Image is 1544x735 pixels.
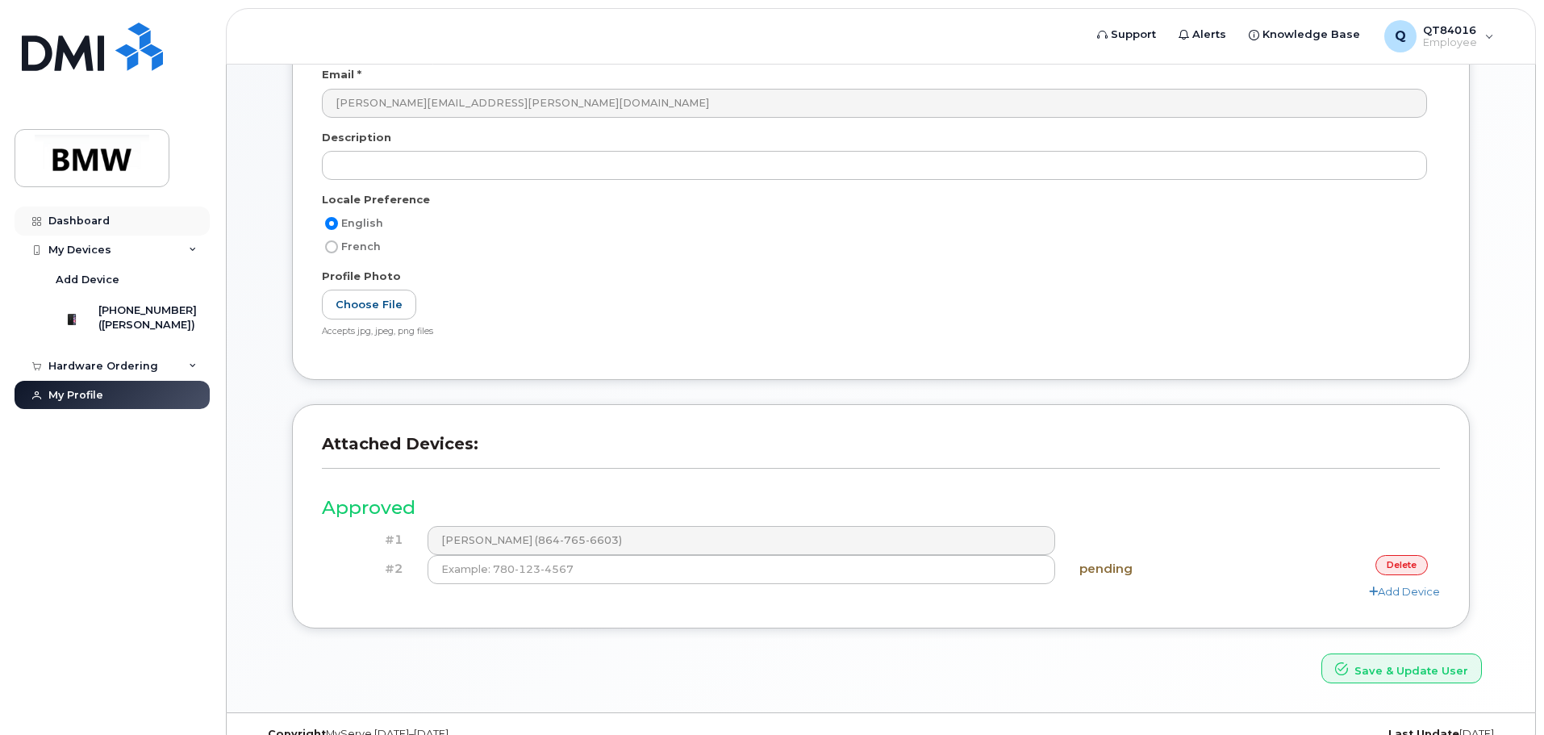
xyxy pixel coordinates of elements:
input: Example: 780-123-4567 [428,555,1056,584]
h4: pending [1079,562,1241,576]
iframe: Messenger Launcher [1474,665,1532,723]
input: French [325,240,338,253]
label: Email * [322,67,361,82]
a: Support [1086,19,1167,51]
a: delete [1375,555,1428,575]
h3: Attached Devices: [322,434,1440,469]
h3: Approved [322,498,1440,518]
div: Accepts jpg, jpeg, png files [322,326,1427,338]
h4: #1 [334,533,403,547]
a: Knowledge Base [1237,19,1371,51]
span: French [341,240,381,253]
span: Knowledge Base [1262,27,1360,43]
span: English [341,217,383,229]
label: Profile Photo [322,269,401,284]
span: Employee [1423,36,1477,49]
label: Locale Preference [322,192,430,207]
label: Description [322,130,391,145]
a: Add Device [1369,585,1440,598]
button: Save & Update User [1321,654,1482,683]
span: Q [1395,27,1406,46]
span: QT84016 [1423,23,1477,36]
a: Alerts [1167,19,1237,51]
label: Choose File [322,290,416,319]
span: Alerts [1192,27,1226,43]
h4: #2 [334,562,403,576]
input: English [325,217,338,230]
div: QT84016 [1373,20,1505,52]
span: Support [1111,27,1156,43]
